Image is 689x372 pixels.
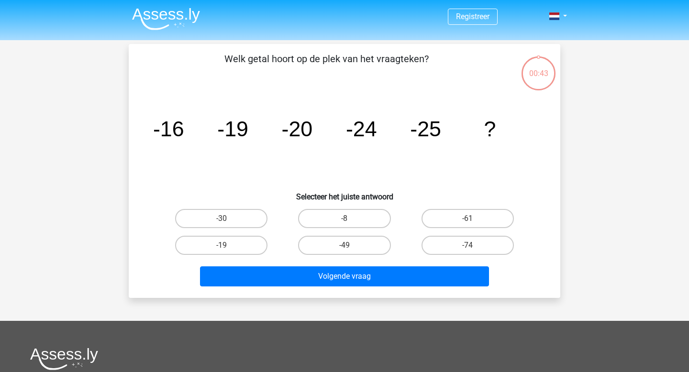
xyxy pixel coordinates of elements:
img: Assessly [132,8,200,30]
tspan: -19 [217,117,248,141]
label: -61 [422,209,514,228]
label: -8 [298,209,390,228]
label: -49 [298,236,390,255]
button: Volgende vraag [200,266,489,286]
tspan: -16 [153,117,184,141]
tspan: -24 [346,117,377,141]
tspan: -20 [282,117,313,141]
tspan: ? [484,117,496,141]
a: Registreer [456,12,489,21]
tspan: -25 [410,117,441,141]
label: -19 [175,236,267,255]
h6: Selecteer het juiste antwoord [144,185,545,201]
p: Welk getal hoort op de plek van het vraagteken? [144,52,509,80]
div: 00:43 [521,55,556,79]
img: Assessly logo [30,348,98,370]
label: -30 [175,209,267,228]
label: -74 [422,236,514,255]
